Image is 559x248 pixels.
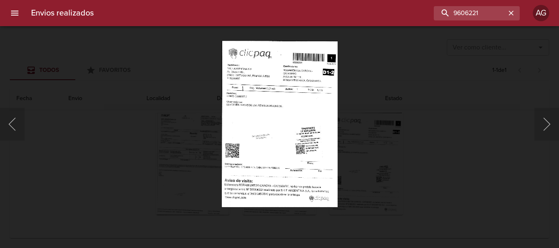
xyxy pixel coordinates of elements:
button: menu [5,3,25,23]
div: Abrir información de usuario [533,5,549,21]
h6: Envios realizados [31,7,94,20]
img: Image [222,41,338,207]
input: buscar [434,6,506,20]
div: AG [533,5,549,21]
button: Siguiente [534,108,559,141]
